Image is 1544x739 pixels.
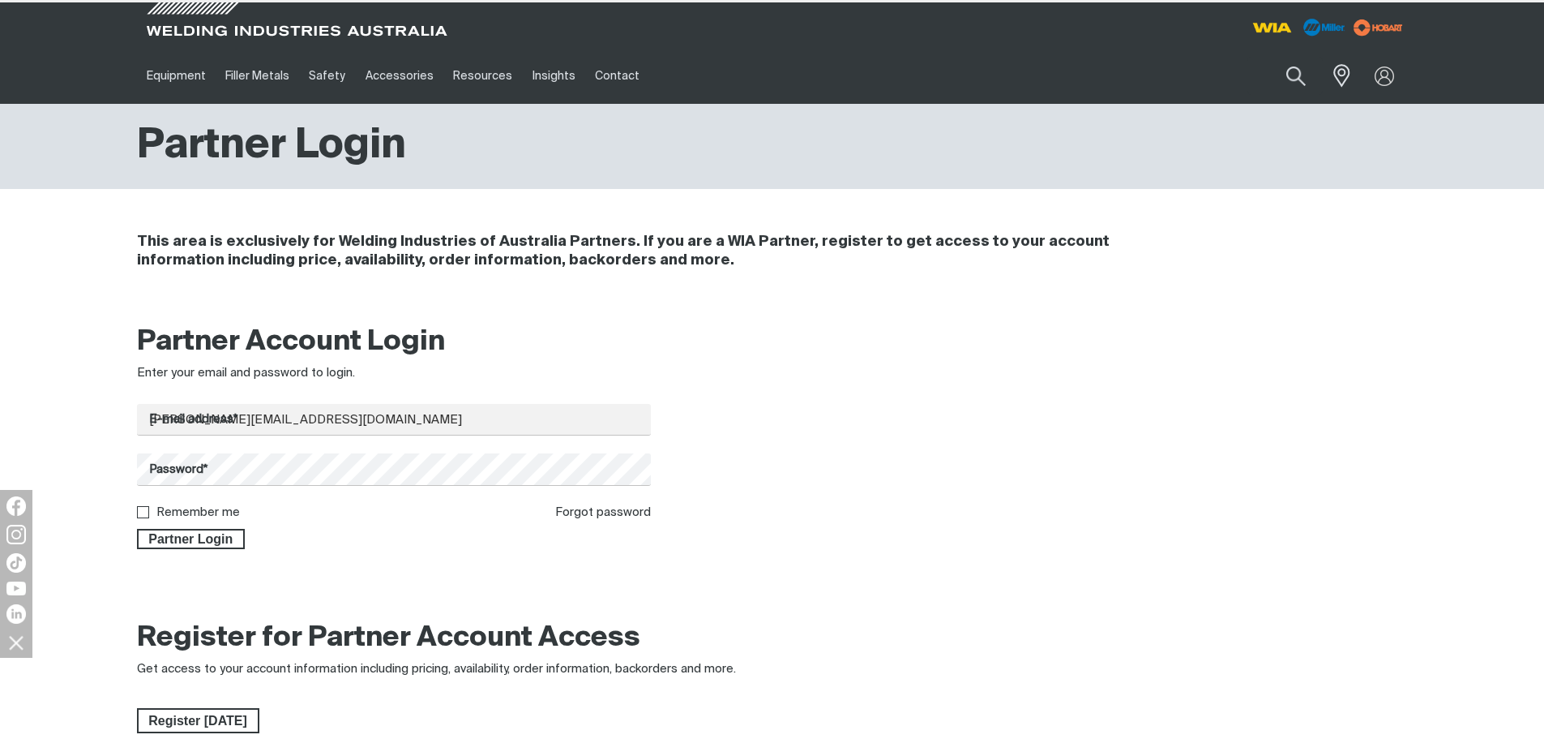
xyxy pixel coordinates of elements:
img: Facebook [6,496,26,516]
img: miller [1349,15,1408,40]
div: Enter your email and password to login. [137,364,652,383]
span: Partner Login [139,529,244,550]
span: Register [DATE] [139,708,258,734]
img: YouTube [6,582,26,595]
a: Register Today [137,708,259,734]
a: Safety [299,48,355,104]
h4: This area is exclusively for Welding Industries of Australia Partners. If you are a WIA Partner, ... [137,233,1191,270]
label: Remember me [156,506,240,518]
a: Filler Metals [216,48,299,104]
a: Resources [443,48,522,104]
h2: Register for Partner Account Access [137,621,640,656]
img: hide socials [2,629,30,656]
a: Equipment [137,48,216,104]
button: Search products [1268,57,1324,95]
a: Contact [585,48,649,104]
a: Forgot password [555,506,651,518]
h1: Partner Login [137,120,406,173]
img: Instagram [6,525,26,544]
input: Product name or item number... [1247,57,1323,95]
nav: Main [137,48,1090,104]
h2: Partner Account Login [137,324,652,360]
a: Insights [522,48,584,104]
button: Partner Login [137,529,246,550]
a: Accessories [356,48,443,104]
img: TikTok [6,553,26,573]
img: LinkedIn [6,604,26,624]
span: Get access to your account information including pricing, availability, order information, backor... [137,663,736,675]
